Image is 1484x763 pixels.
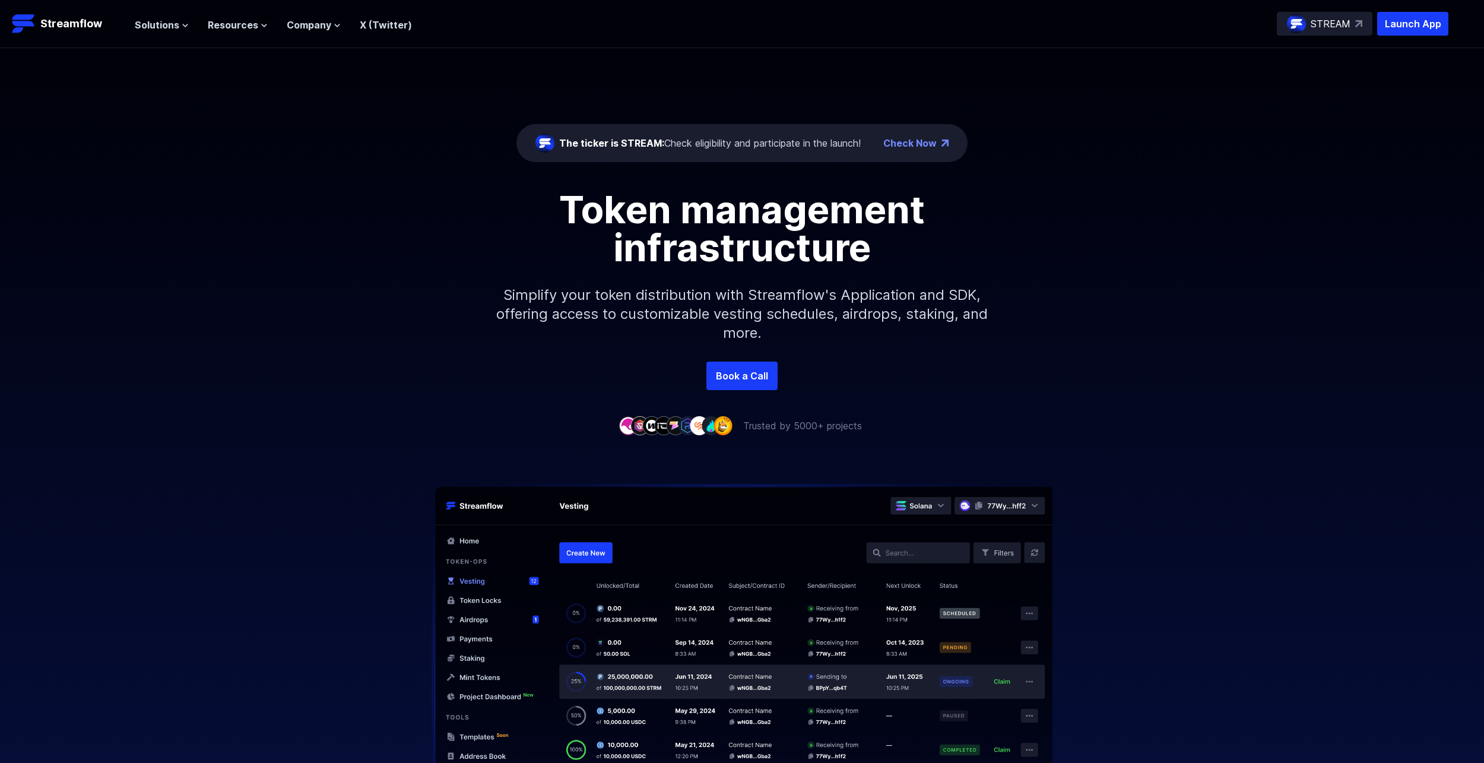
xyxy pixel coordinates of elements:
[208,18,268,32] button: Resources
[714,416,733,435] img: company-9
[706,362,778,390] a: Book a Call
[360,19,412,31] a: X (Twitter)
[1377,12,1448,36] button: Launch App
[619,416,638,435] img: company-1
[535,134,554,153] img: streamflow-logo-circle.png
[690,416,709,435] img: company-7
[630,416,649,435] img: company-2
[12,12,36,36] img: Streamflow Logo
[208,18,258,32] span: Resources
[702,416,721,435] img: company-8
[678,416,697,435] img: company-6
[666,416,685,435] img: company-5
[642,416,661,435] img: company-3
[475,191,1009,267] h1: Token management infrastructure
[1355,20,1362,27] img: top-right-arrow.svg
[559,137,664,149] span: The ticker is STREAM:
[135,18,179,32] span: Solutions
[743,419,862,433] p: Trusted by 5000+ projects
[1287,14,1306,33] img: streamflow-logo-circle.png
[12,12,123,36] a: Streamflow
[883,136,937,150] a: Check Now
[941,140,949,147] img: top-right-arrow.png
[1311,17,1350,31] p: STREAM
[40,15,102,32] p: Streamflow
[654,416,673,435] img: company-4
[287,18,341,32] button: Company
[559,136,861,150] div: Check eligibility and participate in the launch!
[287,18,331,32] span: Company
[135,18,189,32] button: Solutions
[487,267,997,362] p: Simplify your token distribution with Streamflow's Application and SDK, offering access to custom...
[1277,12,1372,36] a: STREAM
